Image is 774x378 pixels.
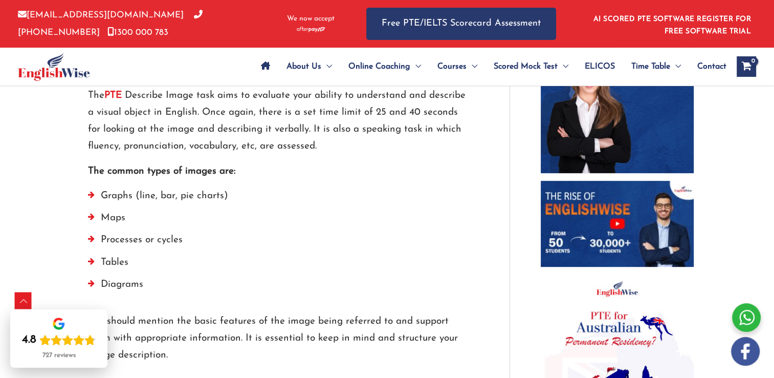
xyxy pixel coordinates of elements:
[587,7,756,40] aside: Header Widget 1
[88,254,471,276] li: Tables
[18,53,90,81] img: cropped-ew-logo
[437,49,467,85] span: Courses
[670,49,681,85] span: Menu Toggle
[321,49,332,85] span: Menu Toggle
[297,27,325,32] img: Afterpay-Logo
[429,49,485,85] a: CoursesMenu Toggle
[42,351,76,360] div: 727 reviews
[18,11,203,36] a: [PHONE_NUMBER]
[88,209,471,232] li: Maps
[88,313,471,364] p: You should mention the basic features of the image being referred to and support them with approp...
[623,49,689,85] a: Time TableMenu Toggle
[585,49,615,85] span: ELICOS
[18,11,184,19] a: [EMAIL_ADDRESS][DOMAIN_NAME]
[558,49,568,85] span: Menu Toggle
[737,56,756,77] a: View Shopping Cart, empty
[253,49,726,85] nav: Site Navigation: Main Menu
[577,49,623,85] a: ELICOS
[731,337,760,366] img: white-facebook.png
[485,49,577,85] a: Scored Mock TestMenu Toggle
[104,91,125,100] a: PTE
[107,28,168,37] a: 1300 000 783
[348,49,410,85] span: Online Coaching
[689,49,726,85] a: Contact
[494,49,558,85] span: Scored Mock Test
[22,333,36,347] div: 4.8
[631,49,670,85] span: Time Table
[467,49,477,85] span: Menu Toggle
[88,87,471,155] p: The Describe Image task aims to evaluate your ability to understand and describe a visual object ...
[278,49,340,85] a: About UsMenu Toggle
[22,333,96,347] div: Rating: 4.8 out of 5
[88,276,471,298] li: Diagrams
[287,14,335,24] span: We now accept
[697,49,726,85] span: Contact
[593,15,751,35] a: AI SCORED PTE SOFTWARE REGISTER FOR FREE SOFTWARE TRIAL
[410,49,421,85] span: Menu Toggle
[88,166,235,176] strong: The common types of images are:
[88,232,471,254] li: Processes or cycles
[88,187,471,209] li: Graphs (line, bar, pie charts)
[104,91,122,100] strong: PTE
[340,49,429,85] a: Online CoachingMenu Toggle
[286,49,321,85] span: About Us
[366,8,556,40] a: Free PTE/IELTS Scorecard Assessment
